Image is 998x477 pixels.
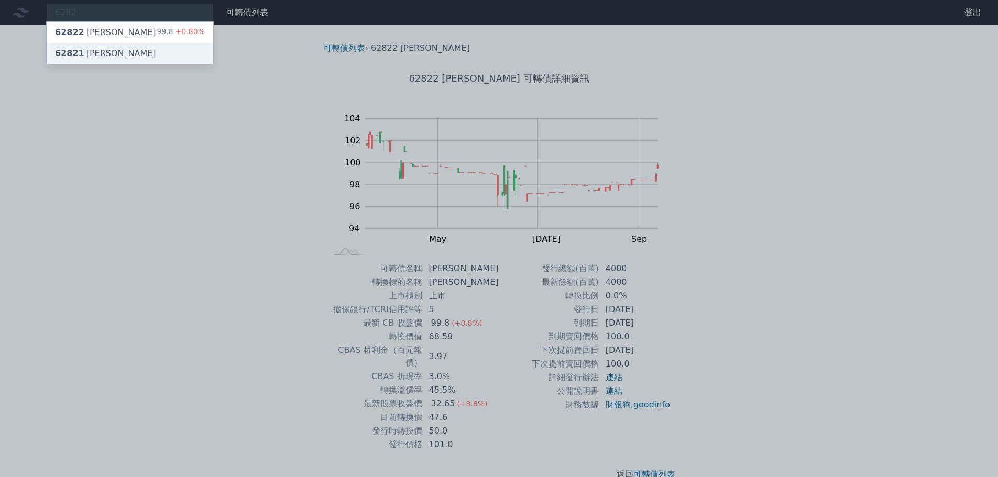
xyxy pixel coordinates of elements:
[55,26,156,39] div: [PERSON_NAME]
[55,48,84,58] span: 62821
[173,27,205,36] span: +0.80%
[47,22,213,43] a: 62822[PERSON_NAME] 99.8+0.80%
[47,43,213,64] a: 62821[PERSON_NAME]
[157,26,205,39] div: 99.8
[55,47,156,60] div: [PERSON_NAME]
[55,27,84,37] span: 62822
